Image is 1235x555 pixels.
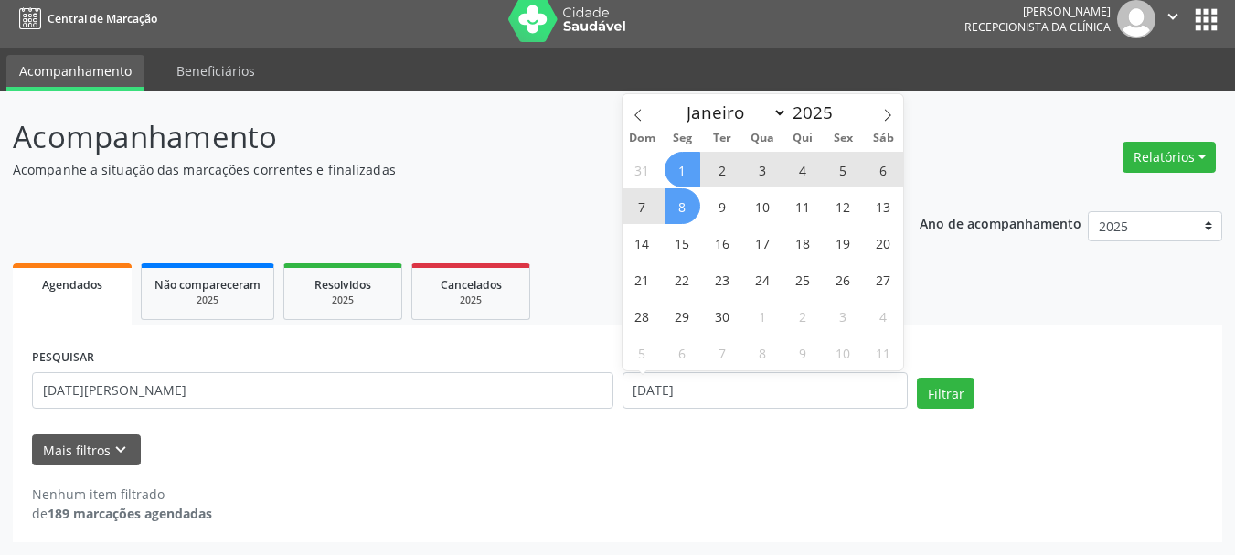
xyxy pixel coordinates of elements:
span: Setembro 19, 2025 [825,225,861,261]
span: Setembro 29, 2025 [665,298,700,334]
span: Setembro 14, 2025 [624,225,660,261]
span: Recepcionista da clínica [964,19,1111,35]
span: Setembro 22, 2025 [665,261,700,297]
button: apps [1190,4,1222,36]
span: Setembro 2, 2025 [705,152,740,187]
span: Outubro 9, 2025 [785,335,821,370]
span: Setembro 1, 2025 [665,152,700,187]
span: Outubro 7, 2025 [705,335,740,370]
span: Outubro 1, 2025 [745,298,781,334]
span: Outubro 3, 2025 [825,298,861,334]
span: Setembro 3, 2025 [745,152,781,187]
span: Sáb [863,133,903,144]
input: Nome, código do beneficiário ou CPF [32,372,613,409]
select: Month [678,100,788,125]
span: Setembro 12, 2025 [825,188,861,224]
p: Acompanhamento [13,114,859,160]
input: Selecione um intervalo [623,372,909,409]
span: Setembro 24, 2025 [745,261,781,297]
p: Ano de acompanhamento [920,211,1081,234]
span: Setembro 7, 2025 [624,188,660,224]
span: Setembro 8, 2025 [665,188,700,224]
span: Cancelados [441,277,502,293]
span: Outubro 2, 2025 [785,298,821,334]
span: Setembro 17, 2025 [745,225,781,261]
span: Qua [742,133,783,144]
span: Setembro 25, 2025 [785,261,821,297]
span: Setembro 26, 2025 [825,261,861,297]
span: Setembro 20, 2025 [866,225,901,261]
span: Outubro 4, 2025 [866,298,901,334]
a: Central de Marcação [13,4,157,34]
span: Outubro 10, 2025 [825,335,861,370]
span: Outubro 8, 2025 [745,335,781,370]
div: Nenhum item filtrado [32,485,212,504]
span: Setembro 9, 2025 [705,188,740,224]
button: Filtrar [917,378,974,409]
span: Setembro 18, 2025 [785,225,821,261]
i: keyboard_arrow_down [111,440,131,460]
input: Year [787,101,847,124]
p: Acompanhe a situação das marcações correntes e finalizadas [13,160,859,179]
span: Setembro 4, 2025 [785,152,821,187]
span: Outubro 11, 2025 [866,335,901,370]
span: Setembro 15, 2025 [665,225,700,261]
span: Setembro 27, 2025 [866,261,901,297]
span: Agendados [42,277,102,293]
span: Setembro 23, 2025 [705,261,740,297]
a: Acompanhamento [6,55,144,91]
button: Mais filtroskeyboard_arrow_down [32,434,141,466]
i:  [1163,6,1183,27]
span: Setembro 11, 2025 [785,188,821,224]
span: Seg [662,133,702,144]
span: Outubro 6, 2025 [665,335,700,370]
div: 2025 [297,294,389,307]
div: de [32,504,212,523]
span: Outubro 5, 2025 [624,335,660,370]
div: 2025 [425,294,516,307]
span: Setembro 16, 2025 [705,225,740,261]
div: 2025 [154,294,261,307]
span: Ter [702,133,742,144]
span: Agosto 31, 2025 [624,152,660,187]
button: Relatórios [1123,142,1216,173]
span: Resolvidos [314,277,371,293]
span: Setembro 21, 2025 [624,261,660,297]
a: Beneficiários [164,55,268,87]
span: Setembro 30, 2025 [705,298,740,334]
span: Central de Marcação [48,11,157,27]
label: PESQUISAR [32,344,94,372]
span: Setembro 28, 2025 [624,298,660,334]
span: Setembro 10, 2025 [745,188,781,224]
strong: 189 marcações agendadas [48,505,212,522]
span: Setembro 5, 2025 [825,152,861,187]
span: Setembro 6, 2025 [866,152,901,187]
span: Qui [783,133,823,144]
span: Sex [823,133,863,144]
span: Dom [623,133,663,144]
span: Não compareceram [154,277,261,293]
span: Setembro 13, 2025 [866,188,901,224]
div: [PERSON_NAME] [964,4,1111,19]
